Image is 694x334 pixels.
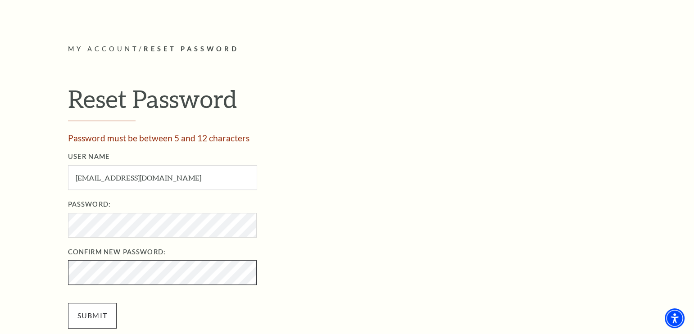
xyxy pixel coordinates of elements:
[68,199,646,210] label: Password:
[68,247,646,258] label: Confirm New Password:
[68,84,626,121] h1: Reset Password
[143,45,239,53] span: Reset Password
[68,44,626,55] p: /
[68,303,117,328] input: Submit button
[68,133,249,143] span: Password must be between 5 and 12 characters
[68,165,257,190] input: User Name
[68,151,646,162] label: User Name
[665,308,685,328] div: Accessibility Menu
[68,45,139,53] span: My Account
